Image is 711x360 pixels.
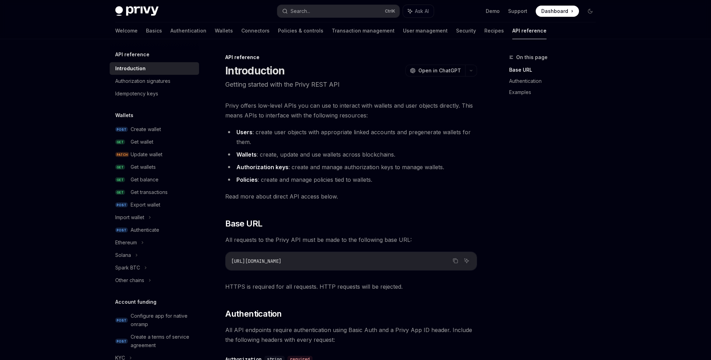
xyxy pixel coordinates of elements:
div: Authenticate [131,226,159,234]
span: POST [115,127,128,132]
span: POST [115,202,128,208]
h5: Wallets [115,111,133,120]
div: Get wallet [131,138,153,146]
a: Authentication [170,22,206,39]
li: : create and manage authorization keys to manage wallets. [225,162,477,172]
span: PATCH [115,152,129,157]
a: POSTCreate a terms of service agreement [110,331,199,352]
a: Dashboard [536,6,579,17]
span: Ask AI [415,8,429,15]
a: Idempotency keys [110,87,199,100]
li: : create and manage policies tied to wallets. [225,175,477,185]
a: Authentication [509,75,601,87]
span: [URL][DOMAIN_NAME] [231,258,281,264]
a: User management [403,22,448,39]
a: GETGet transactions [110,186,199,199]
span: POST [115,228,128,233]
span: Open in ChatGPT [418,67,461,74]
button: Open in ChatGPT [405,65,465,77]
div: Get balance [131,175,159,184]
span: Read more about direct API access below. [225,192,477,201]
a: Authorization signatures [110,75,199,87]
a: GETGet wallet [110,136,199,148]
a: Introduction [110,62,199,75]
a: PATCHUpdate wallet [110,148,199,161]
a: Wallets [215,22,233,39]
div: Spark BTC [115,264,140,272]
div: Authorization signatures [115,77,170,85]
span: Ctrl K [385,8,395,14]
a: GETGet wallets [110,161,199,173]
div: Get wallets [131,163,156,171]
a: GETGet balance [110,173,199,186]
div: Create wallet [131,125,161,134]
h1: Introduction [225,64,285,77]
div: Import wallet [115,213,144,222]
a: Base URL [509,64,601,75]
li: : create, update and use wallets across blockchains. [225,150,477,159]
span: All API endpoints require authentication using Basic Auth and a Privy App ID header. Include the ... [225,325,477,345]
span: Authentication [225,308,282,319]
strong: Authorization keys [236,164,288,171]
div: Ethereum [115,238,137,247]
div: Get transactions [131,188,168,196]
a: Basics [146,22,162,39]
div: API reference [225,54,477,61]
span: On this page [516,53,548,62]
span: All requests to the Privy API must be made to the following base URL: [225,235,477,245]
span: POST [115,339,128,344]
a: API reference [512,22,547,39]
strong: Wallets [236,151,257,158]
span: GET [115,165,125,170]
li: : create user objects with appropriate linked accounts and pregenerate wallets for them. [225,127,477,147]
div: Search... [291,7,310,15]
div: Configure app for native onramp [131,312,195,329]
div: Idempotency keys [115,89,158,98]
p: Getting started with the Privy REST API [225,80,477,89]
strong: Users [236,129,252,136]
span: Dashboard [541,8,568,15]
a: Demo [486,8,500,15]
span: HTTPS is required for all requests. HTTP requests will be rejected. [225,282,477,291]
h5: API reference [115,50,149,59]
a: Welcome [115,22,138,39]
h5: Account funding [115,298,156,306]
button: Ask AI [462,256,471,265]
span: POST [115,318,128,323]
div: Solana [115,251,131,259]
img: dark logo [115,6,159,16]
div: Update wallet [131,150,162,159]
a: Examples [509,87,601,98]
a: POSTAuthenticate [110,224,199,236]
button: Ask AI [403,5,434,17]
a: Support [508,8,527,15]
button: Search...CtrlK [277,5,400,17]
a: POSTConfigure app for native onramp [110,310,199,331]
a: Transaction management [332,22,395,39]
button: Toggle dark mode [585,6,596,17]
span: Privy offers low-level APIs you can use to interact with wallets and user objects directly. This ... [225,101,477,120]
span: GET [115,190,125,195]
span: Base URL [225,218,262,229]
div: Create a terms of service agreement [131,333,195,350]
a: POSTCreate wallet [110,123,199,136]
a: Policies & controls [278,22,323,39]
a: Recipes [484,22,504,39]
a: Connectors [241,22,270,39]
div: Export wallet [131,201,160,209]
div: Introduction [115,64,146,73]
a: POSTExport wallet [110,199,199,211]
button: Copy the contents from the code block [451,256,460,265]
span: GET [115,139,125,145]
a: Security [456,22,476,39]
span: GET [115,177,125,182]
div: Other chains [115,276,144,285]
strong: Policies [236,176,258,183]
